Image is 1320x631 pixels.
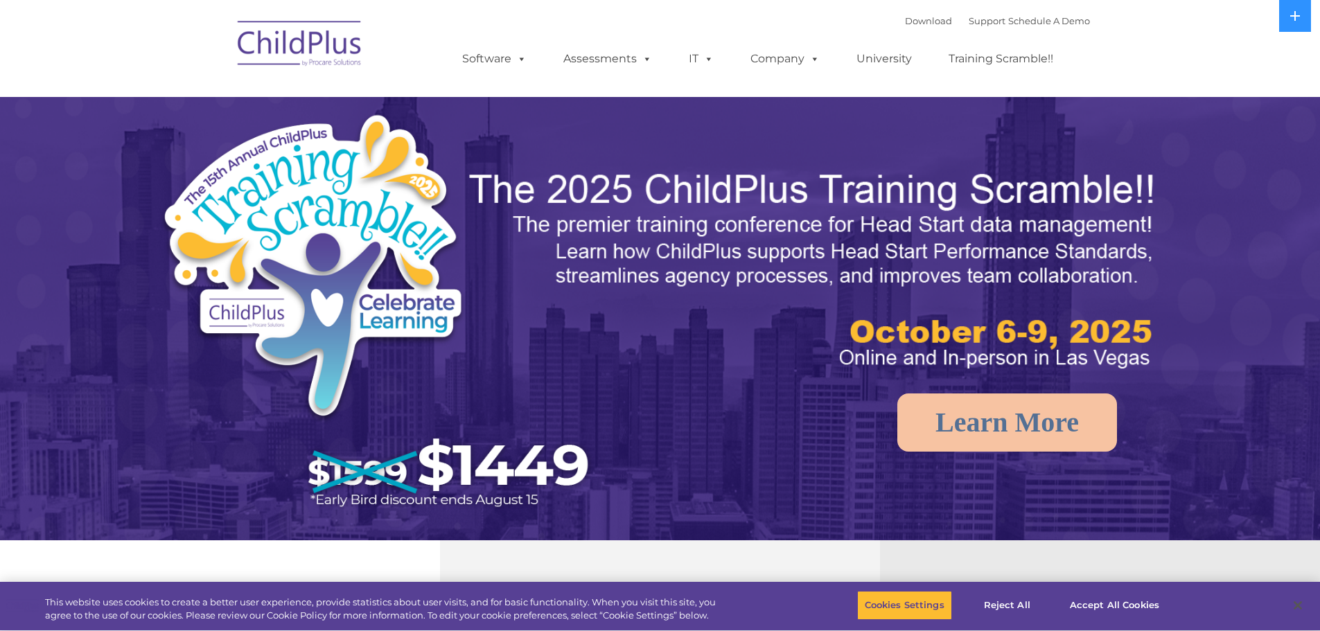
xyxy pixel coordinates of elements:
[549,45,666,73] a: Assessments
[231,11,369,80] img: ChildPlus by Procare Solutions
[905,15,1090,26] font: |
[1062,591,1167,620] button: Accept All Cookies
[448,45,540,73] a: Software
[843,45,926,73] a: University
[897,393,1117,452] a: Learn More
[964,591,1050,620] button: Reject All
[1283,590,1313,621] button: Close
[857,591,952,620] button: Cookies Settings
[905,15,952,26] a: Download
[1008,15,1090,26] a: Schedule A Demo
[737,45,834,73] a: Company
[969,15,1005,26] a: Support
[675,45,728,73] a: IT
[935,45,1067,73] a: Training Scramble!!
[45,596,726,623] div: This website uses cookies to create a better user experience, provide statistics about user visit...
